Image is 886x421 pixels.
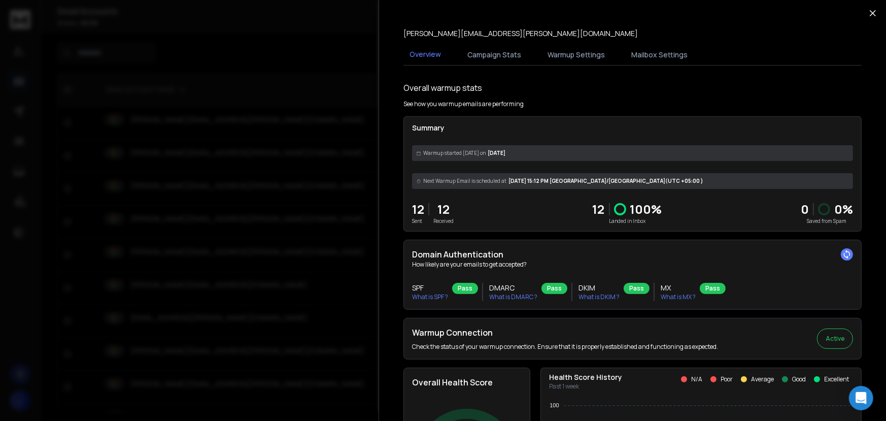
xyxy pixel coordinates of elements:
h3: MX [661,283,696,293]
h2: Domain Authentication [412,248,853,261]
p: Received [433,217,454,225]
h3: DKIM [578,283,620,293]
div: Open Intercom Messenger [849,386,873,410]
strong: 0 [801,201,809,217]
p: What is MX ? [661,293,696,301]
p: What is SPF ? [412,293,448,301]
p: Good [792,375,806,383]
h3: SPF [412,283,448,293]
p: Poor [721,375,733,383]
button: Warmup Settings [541,44,611,66]
p: What is DMARC ? [489,293,537,301]
p: [PERSON_NAME][EMAIL_ADDRESS][PERSON_NAME][DOMAIN_NAME] [403,28,638,39]
p: Past 1 week [549,382,622,391]
p: Sent [412,217,424,225]
p: Excellent [824,375,849,383]
p: How likely are your emails to get accepted? [412,261,853,269]
p: Health Score History [549,372,622,382]
p: Landed in Inbox [593,217,662,225]
p: Average [751,375,774,383]
button: Active [817,329,853,349]
p: 100 % [630,201,662,217]
div: [DATE] [412,145,853,161]
p: 12 [593,201,605,217]
h1: Overall warmup stats [403,82,482,94]
h3: DMARC [489,283,537,293]
h2: Overall Health Score [412,376,522,388]
p: Saved from Spam [801,217,853,225]
h2: Warmup Connection [412,327,718,339]
span: Next Warmup Email is scheduled at [423,177,506,185]
div: [DATE] 15:12 PM [GEOGRAPHIC_DATA]/[GEOGRAPHIC_DATA] (UTC +05:00 ) [412,173,853,189]
p: Check the status of your warmup connection. Ensure that it is properly established and functionin... [412,343,718,351]
div: Pass [700,283,726,294]
button: Mailbox Settings [625,44,694,66]
span: Warmup started [DATE] on [423,149,486,157]
tspan: 100 [550,403,559,409]
p: 0 % [834,201,853,217]
p: See how you warmup emails are performing [403,100,524,108]
div: Pass [624,283,650,294]
p: N/A [691,375,702,383]
p: 12 [433,201,454,217]
div: Pass [452,283,478,294]
button: Campaign Stats [461,44,527,66]
p: What is DKIM ? [578,293,620,301]
p: 12 [412,201,424,217]
button: Overview [403,43,447,67]
div: Pass [541,283,567,294]
p: Summary [412,123,853,133]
